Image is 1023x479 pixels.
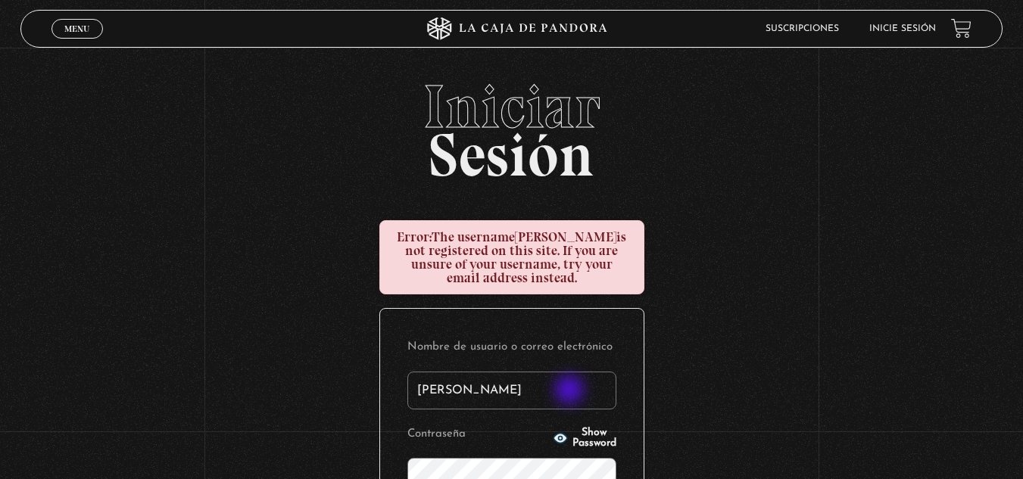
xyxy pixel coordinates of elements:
button: Show Password [553,428,616,449]
span: Menu [64,24,89,33]
span: Cerrar [59,36,95,47]
strong: Error: [397,229,432,245]
strong: [PERSON_NAME] [515,229,616,245]
a: Inicie sesión [869,24,936,33]
a: View your shopping cart [951,18,972,39]
span: Show Password [572,428,616,449]
a: Suscripciones [766,24,839,33]
div: The username is not registered on this site. If you are unsure of your username, try your email a... [379,220,644,294]
label: Contraseña [407,423,548,446]
span: Iniciar [20,76,1003,137]
label: Nombre de usuario o correo electrónico [407,336,616,359]
h2: Sesión [20,76,1003,173]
